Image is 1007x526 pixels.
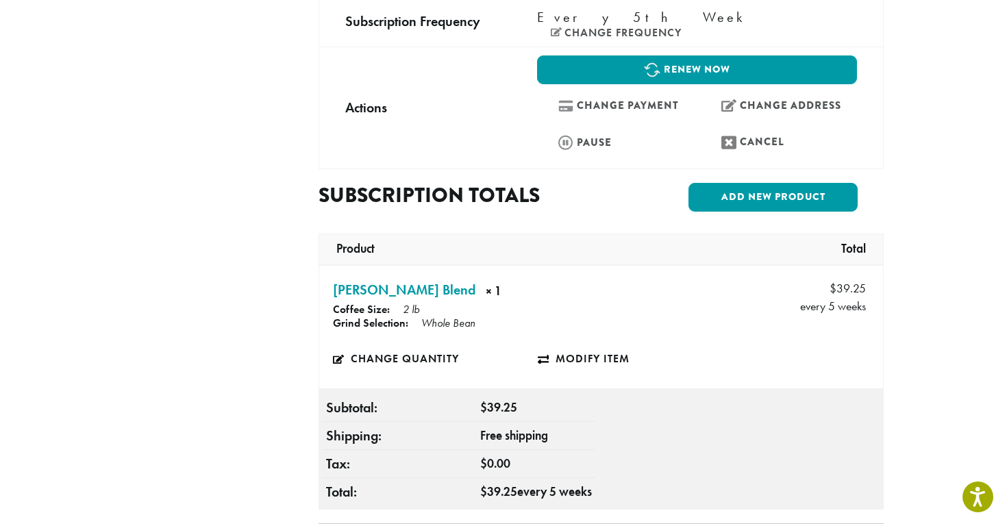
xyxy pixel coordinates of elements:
td: every 5 weeks [746,266,883,319]
th: Product [323,234,382,264]
a: Add new product [688,183,858,212]
strong: Grind Selection: [333,316,408,330]
span: 0.00 [480,456,510,471]
span: Every 5th Week [537,7,750,27]
a: Renew now [537,55,857,84]
td: Free shipping [477,422,595,450]
a: Change payment [537,91,694,121]
th: Subtotal: [323,394,477,422]
a: [PERSON_NAME] Blend [333,279,475,300]
th: Total: [323,478,477,506]
th: Tax: [323,450,477,478]
a: Pause [537,127,694,157]
h2: Subscription totals [319,183,590,208]
a: Change frequency [551,27,682,38]
p: 2 lb [403,302,419,316]
span: $ [830,281,836,296]
th: Shipping: [323,422,477,450]
span: 39.25 [480,484,517,499]
th: Total [834,234,880,264]
span: $ [480,400,487,415]
a: Cancel [700,127,857,157]
td: Actions [319,47,511,168]
p: Whole Bean [421,316,475,330]
span: 39.25 [480,400,517,415]
strong: Coffee Size: [333,302,390,316]
strong: × 1 [486,282,608,303]
a: Modify item [538,343,743,375]
a: Change address [700,91,857,121]
a: Change quantity [333,343,538,375]
span: $ [480,484,487,499]
span: 39.25 [830,279,866,297]
span: $ [480,456,487,471]
td: every 5 weeks [477,478,595,506]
